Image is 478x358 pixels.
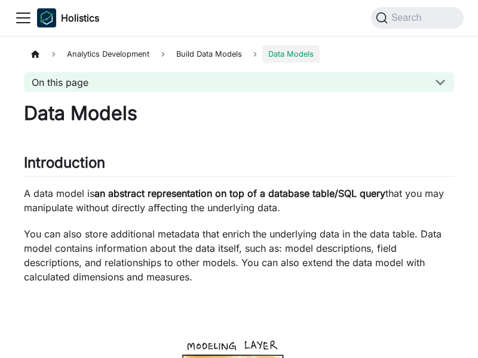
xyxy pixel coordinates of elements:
b: Holistics [61,11,99,25]
strong: an abstract representation on top of a database table/SQL query [94,187,385,199]
p: You can also store additional metadata that enrich the underlying data in the data table. Data mo... [24,227,454,284]
button: Toggle navigation bar [14,9,32,27]
span: Data Models [262,45,320,63]
a: HolisticsHolisticsHolistics [37,8,99,27]
img: Holistics [37,8,56,27]
button: On this page [24,72,454,92]
button: Search (Command+K) [371,7,464,29]
p: A data model is that you may manipulate without directly affecting the underlying data. [24,186,454,215]
nav: Breadcrumbs [24,45,454,63]
h2: Introduction [24,154,454,177]
span: Build Data Models [170,45,248,63]
h1: Data Models [24,101,454,125]
span: Analytics Development [61,45,155,63]
a: Home page [24,45,47,63]
span: Search [388,13,429,23]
